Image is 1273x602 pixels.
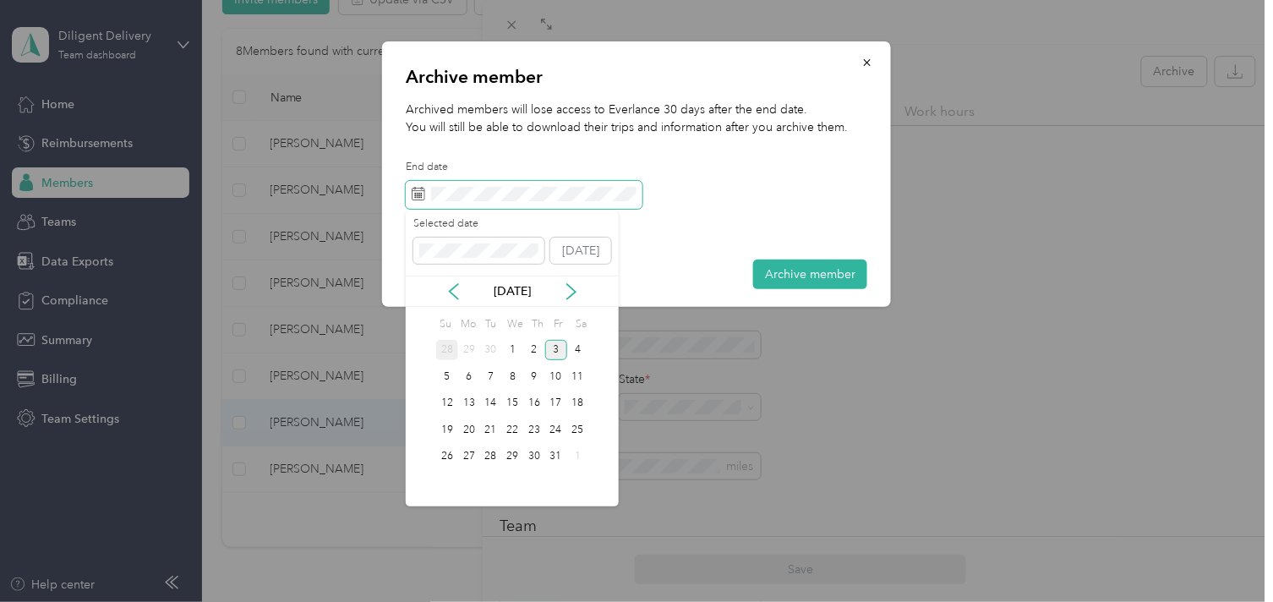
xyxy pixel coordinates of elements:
[567,419,589,441] div: 25
[550,238,611,265] button: [DATE]
[458,393,480,414] div: 13
[436,419,458,441] div: 19
[545,419,567,441] div: 24
[523,419,545,441] div: 23
[501,340,523,361] div: 1
[523,366,545,387] div: 9
[436,313,452,337] div: Su
[458,340,480,361] div: 29
[573,313,589,337] div: Sa
[406,118,867,136] p: You will still be able to download their trips and information after you archive them.
[501,419,523,441] div: 22
[480,446,502,468] div: 28
[501,393,523,414] div: 15
[551,313,567,337] div: Fr
[523,446,545,468] div: 30
[458,313,477,337] div: Mo
[436,366,458,387] div: 5
[436,446,458,468] div: 26
[567,446,589,468] div: 1
[529,313,545,337] div: Th
[545,340,567,361] div: 3
[480,340,502,361] div: 30
[483,313,499,337] div: Tu
[477,282,548,300] p: [DATE]
[567,393,589,414] div: 18
[458,419,480,441] div: 20
[436,340,458,361] div: 28
[523,340,545,361] div: 2
[406,101,867,118] p: Archived members will lose access to Everlance 30 days after the end date.
[480,419,502,441] div: 21
[406,65,867,89] p: Archive member
[406,160,642,175] label: End date
[504,313,523,337] div: We
[545,366,567,387] div: 10
[413,216,544,232] label: Selected date
[567,340,589,361] div: 4
[480,393,502,414] div: 14
[436,393,458,414] div: 12
[753,260,867,289] button: Archive member
[545,446,567,468] div: 31
[567,366,589,387] div: 11
[523,393,545,414] div: 16
[1178,507,1273,602] iframe: Everlance-gr Chat Button Frame
[458,446,480,468] div: 27
[480,366,502,387] div: 7
[458,366,480,387] div: 6
[545,393,567,414] div: 17
[501,446,523,468] div: 29
[501,366,523,387] div: 8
